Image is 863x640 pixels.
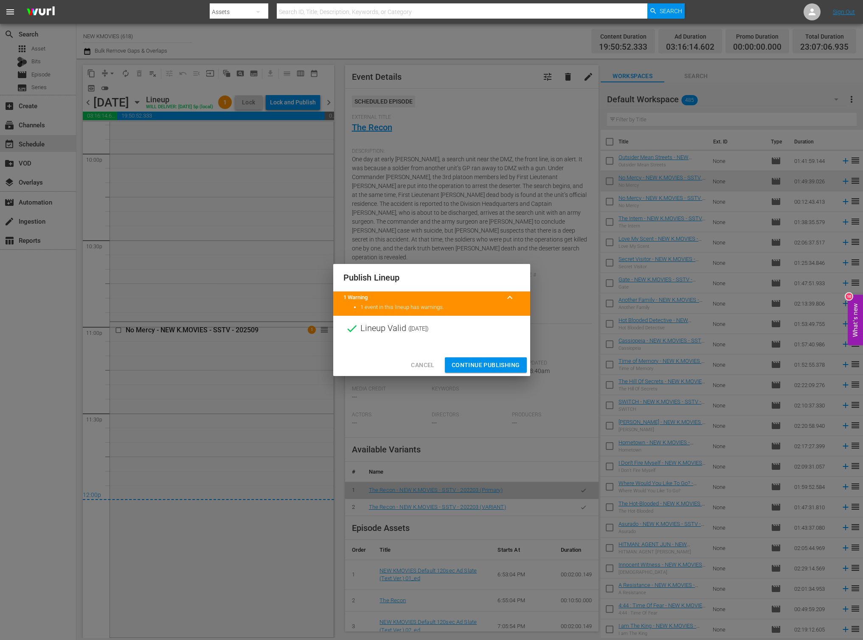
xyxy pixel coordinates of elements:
h2: Publish Lineup [343,271,520,284]
span: Continue Publishing [452,360,520,371]
span: Search [660,3,682,19]
span: keyboard_arrow_up [505,292,515,303]
span: Cancel [411,360,434,371]
button: Continue Publishing [445,357,527,373]
li: 1 event in this lineup has warnings. [360,303,520,312]
title: 1 Warning [343,294,500,302]
div: 10 [846,293,852,300]
div: Lineup Valid [333,316,530,341]
span: ( [DATE] ) [408,322,429,335]
img: ans4CAIJ8jUAAAAAAAAAAAAAAAAAAAAAAAAgQb4GAAAAAAAAAAAAAAAAAAAAAAAAJMjXAAAAAAAAAAAAAAAAAAAAAAAAgAT5G... [20,2,61,22]
a: Sign Out [833,8,855,15]
button: Cancel [404,357,441,373]
span: menu [5,7,15,17]
button: keyboard_arrow_up [500,287,520,308]
button: Open Feedback Widget [848,295,863,345]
